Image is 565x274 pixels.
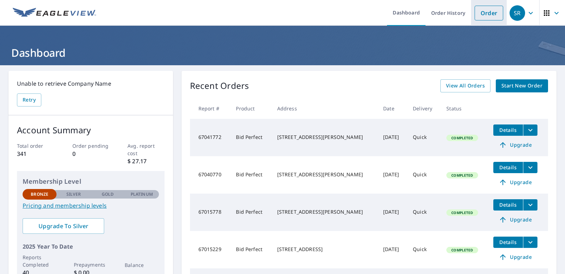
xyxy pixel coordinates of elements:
[493,177,537,188] a: Upgrade
[523,199,537,211] button: filesDropdownBtn-67015778
[190,156,231,194] td: 67040770
[496,79,548,92] a: Start New Order
[190,98,231,119] th: Report #
[127,142,164,157] p: Avg. report cost
[127,157,164,165] p: $ 27.17
[17,79,165,88] p: Unable to retrieve Company Name
[407,119,441,156] td: Quick
[493,124,523,136] button: detailsBtn-67041772
[17,93,41,106] button: Retry
[377,194,407,231] td: [DATE]
[277,134,372,141] div: [STREET_ADDRESS][PERSON_NAME]
[272,98,377,119] th: Address
[277,208,372,215] div: [STREET_ADDRESS][PERSON_NAME]
[230,231,271,268] td: Bid Perfect
[125,261,159,269] p: Balance
[493,251,537,263] a: Upgrade
[17,142,54,150] p: Total order
[407,231,441,268] td: Quick
[23,254,56,268] p: Reports Completed
[277,171,372,178] div: [STREET_ADDRESS][PERSON_NAME]
[377,231,407,268] td: [DATE]
[510,5,525,21] div: SR
[498,164,519,171] span: Details
[523,124,537,136] button: filesDropdownBtn-67041772
[13,8,96,18] img: EV Logo
[447,210,477,215] span: Completed
[441,98,487,119] th: Status
[446,81,485,90] span: View All Orders
[475,6,503,20] a: Order
[440,79,490,92] a: View All Orders
[23,242,159,251] p: 2025 Year To Date
[102,191,114,197] p: Gold
[377,156,407,194] td: [DATE]
[407,156,441,194] td: Quick
[230,156,271,194] td: Bid Perfect
[23,201,159,210] a: Pricing and membership levels
[8,45,557,60] h1: Dashboard
[407,98,441,119] th: Delivery
[493,162,523,173] button: detailsBtn-67040770
[493,199,523,211] button: detailsBtn-67015778
[498,127,519,133] span: Details
[23,177,159,186] p: Membership Level
[230,119,271,156] td: Bid Perfect
[23,218,104,234] a: Upgrade To Silver
[447,248,477,252] span: Completed
[501,81,542,90] span: Start New Order
[74,261,108,268] p: Prepayments
[498,201,519,208] span: Details
[498,178,533,187] span: Upgrade
[190,119,231,156] td: 67041772
[498,253,533,261] span: Upgrade
[72,142,109,150] p: Order pending
[493,214,537,225] a: Upgrade
[447,173,477,178] span: Completed
[230,194,271,231] td: Bid Perfect
[407,194,441,231] td: Quick
[72,150,109,158] p: 0
[31,191,48,197] p: Bronze
[493,139,537,151] a: Upgrade
[523,237,537,248] button: filesDropdownBtn-67015229
[498,141,533,149] span: Upgrade
[447,135,477,140] span: Completed
[377,119,407,156] td: [DATE]
[17,124,165,136] p: Account Summary
[28,222,99,230] span: Upgrade To Silver
[190,194,231,231] td: 67015778
[66,191,81,197] p: Silver
[190,231,231,268] td: 67015229
[277,246,372,253] div: [STREET_ADDRESS]
[498,215,533,224] span: Upgrade
[17,150,54,158] p: 341
[131,191,153,197] p: Platinum
[493,237,523,248] button: detailsBtn-67015229
[498,239,519,245] span: Details
[190,79,249,92] p: Recent Orders
[523,162,537,173] button: filesDropdownBtn-67040770
[230,98,271,119] th: Product
[377,98,407,119] th: Date
[23,96,36,104] span: Retry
